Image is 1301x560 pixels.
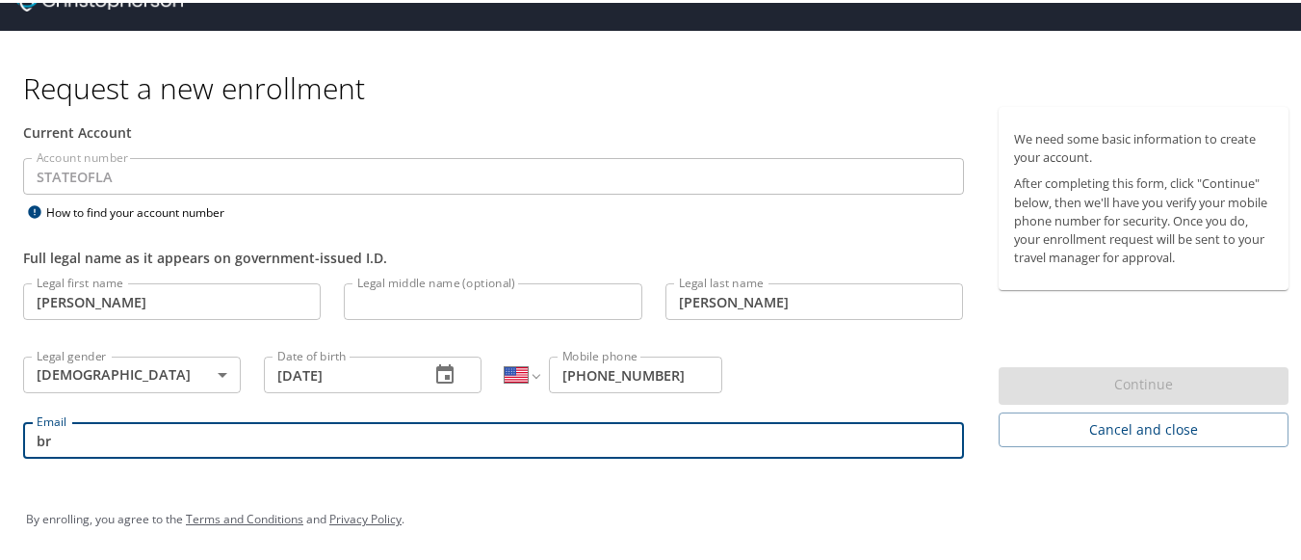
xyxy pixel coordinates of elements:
a: Terms and Conditions [186,508,303,524]
div: Full legal name as it appears on government-issued I.D. [23,245,964,265]
p: After completing this form, click "Continue" below, then we'll have you verify your mobile phone ... [1014,172,1274,264]
a: Privacy Policy [329,508,402,524]
div: Current Account [23,120,964,140]
input: MM/DD/YYYY [264,354,414,390]
p: We need some basic information to create your account. [1014,127,1274,164]
div: [DEMOGRAPHIC_DATA] [23,354,241,390]
input: Enter phone number [549,354,722,390]
span: Cancel and close [1014,415,1274,440]
button: Cancel and close [999,410,1289,445]
div: How to find your account number [23,198,264,222]
div: By enrolling, you agree to the and . [26,493,1289,541]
